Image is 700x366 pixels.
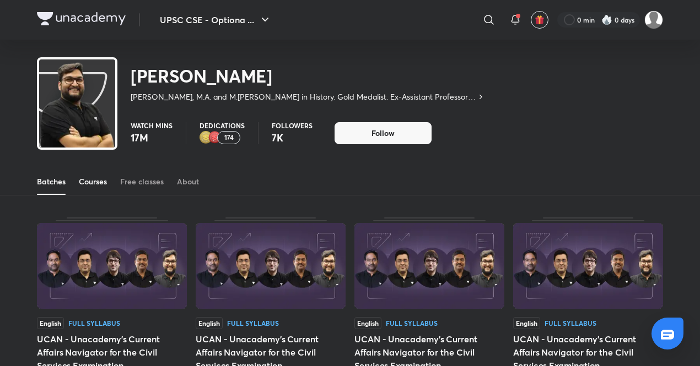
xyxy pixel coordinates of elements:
[272,122,313,129] p: Followers
[224,134,234,141] p: 174
[68,320,120,326] div: Full Syllabus
[39,62,115,166] img: class
[37,12,126,28] a: Company Logo
[196,317,223,329] span: English
[37,317,64,329] span: English
[177,168,199,195] a: About
[37,12,126,25] img: Company Logo
[535,15,545,25] img: avatar
[37,168,66,195] a: Batches
[37,176,66,187] div: Batches
[531,11,548,29] button: avatar
[272,131,313,144] p: 7K
[371,128,395,139] span: Follow
[513,223,663,309] img: Thumbnail
[227,320,279,326] div: Full Syllabus
[79,168,107,195] a: Courses
[354,317,381,329] span: English
[131,122,173,129] p: Watch mins
[644,10,663,29] img: Gaurav Chauhan
[354,223,504,309] img: Thumbnail
[131,91,476,102] p: [PERSON_NAME], M.A. and M.[PERSON_NAME] in History. Gold Medalist. Ex-Assistant Professor at DU. ...
[601,14,612,25] img: streak
[545,320,596,326] div: Full Syllabus
[200,122,245,129] p: Dedications
[153,9,278,31] button: UPSC CSE - Optiona ...
[200,131,213,144] img: educator badge2
[335,122,432,144] button: Follow
[177,176,199,187] div: About
[120,168,164,195] a: Free classes
[196,223,346,309] img: Thumbnail
[37,223,187,309] img: Thumbnail
[79,176,107,187] div: Courses
[513,317,540,329] span: English
[131,65,485,87] h2: [PERSON_NAME]
[120,176,164,187] div: Free classes
[131,131,173,144] p: 17M
[208,131,222,144] img: educator badge1
[386,320,438,326] div: Full Syllabus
